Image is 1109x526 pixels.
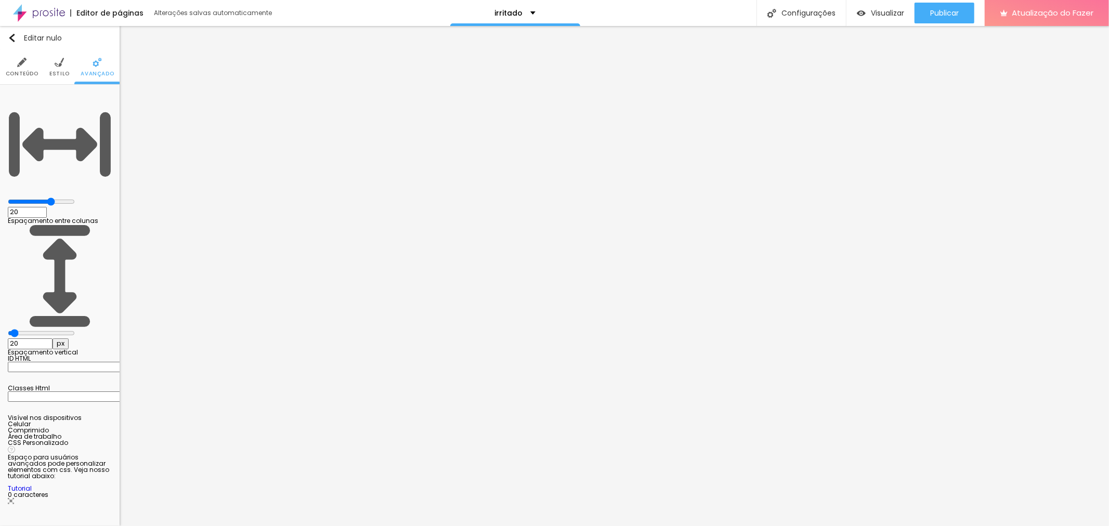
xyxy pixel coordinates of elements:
font: Área de trabalho [8,432,61,441]
font: Espaçamento vertical [8,348,78,357]
button: Publicar [915,3,974,23]
font: CSS Personalizado [8,438,68,447]
img: Ícone [17,58,27,67]
font: Estilo [49,70,70,77]
font: Espaçamento entre colunas [8,216,98,225]
img: Ícone [55,58,64,67]
button: px [53,338,69,349]
font: Conteúdo [6,70,38,77]
button: Visualizar [846,3,915,23]
font: ID HTML [8,354,31,363]
font: Comprimido [8,426,49,435]
font: Classes Html [8,384,50,392]
img: Ícone [8,446,15,453]
img: Ícone [93,58,102,67]
img: Ícone [767,9,776,18]
font: px [57,338,64,348]
iframe: Editor [120,26,1109,526]
font: 0 [8,490,12,499]
img: Ícone [8,498,14,504]
font: irritado [494,8,523,18]
font: Configurações [781,8,836,18]
font: Avançado [81,70,114,77]
font: Espaço para usuários avançados pode personalizar elementos com css. Veja nosso tutorial abaixo: [8,453,109,480]
a: Tutorial [8,484,32,493]
font: Publicar [930,8,959,18]
font: Atualização do Fazer [1012,7,1093,18]
img: view-1.svg [857,9,866,18]
font: caracteres [14,490,48,499]
img: Ícone [8,34,16,42]
font: Celular [8,419,31,428]
font: Editar nulo [24,33,62,43]
img: Ícone [8,224,112,328]
font: Visível nos dispositivos [8,413,82,422]
font: Alterações salvas automaticamente [154,8,272,17]
img: Ícone [8,93,112,196]
font: Visualizar [871,8,904,18]
font: Editor de páginas [76,8,143,18]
